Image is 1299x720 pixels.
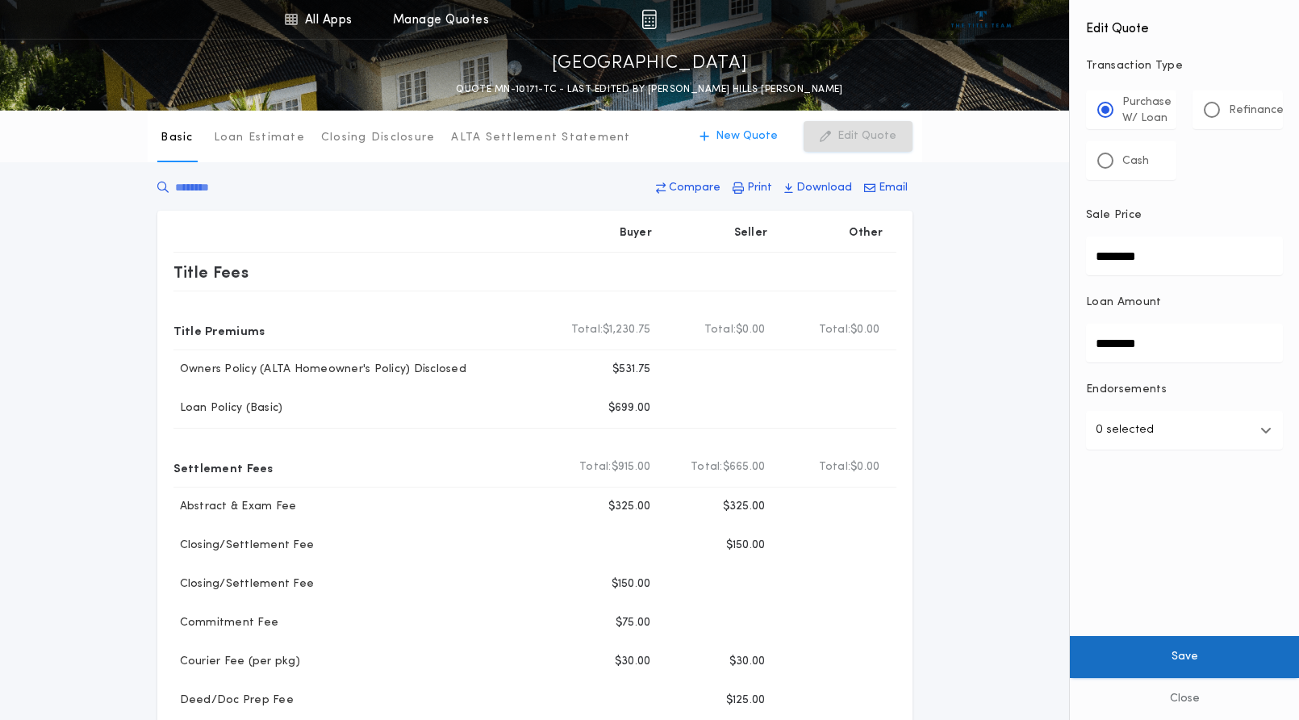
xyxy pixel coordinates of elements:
p: Owners Policy (ALTA Homeowner's Policy) Disclosed [173,362,466,378]
button: Close [1070,678,1299,720]
p: New Quote [716,128,778,144]
p: Abstract & Exam Fee [173,499,297,515]
button: 0 selected [1086,411,1283,450]
p: Compare [669,180,721,196]
span: $0.00 [850,459,879,475]
button: Email [859,174,913,203]
p: Refinance [1229,103,1284,119]
p: Title Fees [173,259,249,285]
p: [GEOGRAPHIC_DATA] [552,51,748,77]
button: Save [1070,636,1299,678]
span: $0.00 [850,322,879,338]
span: $0.00 [736,322,765,338]
p: $75.00 [616,615,651,631]
span: $1,230.75 [603,322,650,338]
p: ALTA Settlement Statement [451,130,630,146]
button: Compare [651,174,725,203]
p: $150.00 [612,576,651,592]
p: Email [879,180,908,196]
b: Total: [691,459,723,475]
p: Courier Fee (per pkg) [173,654,300,670]
p: Closing Disclosure [321,130,436,146]
p: Sale Price [1086,207,1142,224]
p: Deed/Doc Prep Fee [173,693,294,709]
p: Settlement Fees [173,454,274,480]
button: Edit Quote [804,121,913,152]
p: Endorsements [1086,382,1283,398]
b: Total: [571,322,604,338]
p: Loan Policy (Basic) [173,400,283,417]
b: Total: [819,322,851,338]
p: Purchase W/ Loan [1122,94,1172,127]
p: Commitment Fee [173,615,279,631]
span: $915.00 [612,459,651,475]
p: $699.00 [608,400,651,417]
p: Closing/Settlement Fee [173,576,315,592]
p: Closing/Settlement Fee [173,538,315,554]
img: img [641,10,657,29]
p: Print [747,180,772,196]
p: Transaction Type [1086,58,1283,74]
b: Total: [704,322,737,338]
img: vs-icon [951,11,1012,27]
button: Print [728,174,777,203]
p: $30.00 [729,654,766,670]
p: 0 selected [1096,421,1154,440]
p: $30.00 [615,654,651,670]
p: $325.00 [608,499,651,515]
p: Cash [1122,153,1149,170]
p: Basic [161,130,193,146]
p: $150.00 [726,538,766,554]
p: Buyer [620,225,652,241]
p: Title Premiums [173,317,265,343]
b: Total: [819,459,851,475]
input: Sale Price [1086,237,1283,275]
p: QUOTE MN-10171-TC - LAST EDITED BY [PERSON_NAME] HILLS [PERSON_NAME] [456,82,843,98]
p: $125.00 [726,693,766,709]
button: Download [779,174,857,203]
button: New Quote [683,121,794,152]
h4: Edit Quote [1086,10,1283,39]
p: Download [796,180,852,196]
input: Loan Amount [1086,324,1283,362]
p: Loan Amount [1086,295,1162,311]
p: Other [849,225,883,241]
p: Edit Quote [837,128,896,144]
p: Loan Estimate [214,130,305,146]
p: $325.00 [723,499,766,515]
p: $531.75 [612,362,651,378]
p: Seller [734,225,768,241]
b: Total: [579,459,612,475]
span: $665.00 [723,459,766,475]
